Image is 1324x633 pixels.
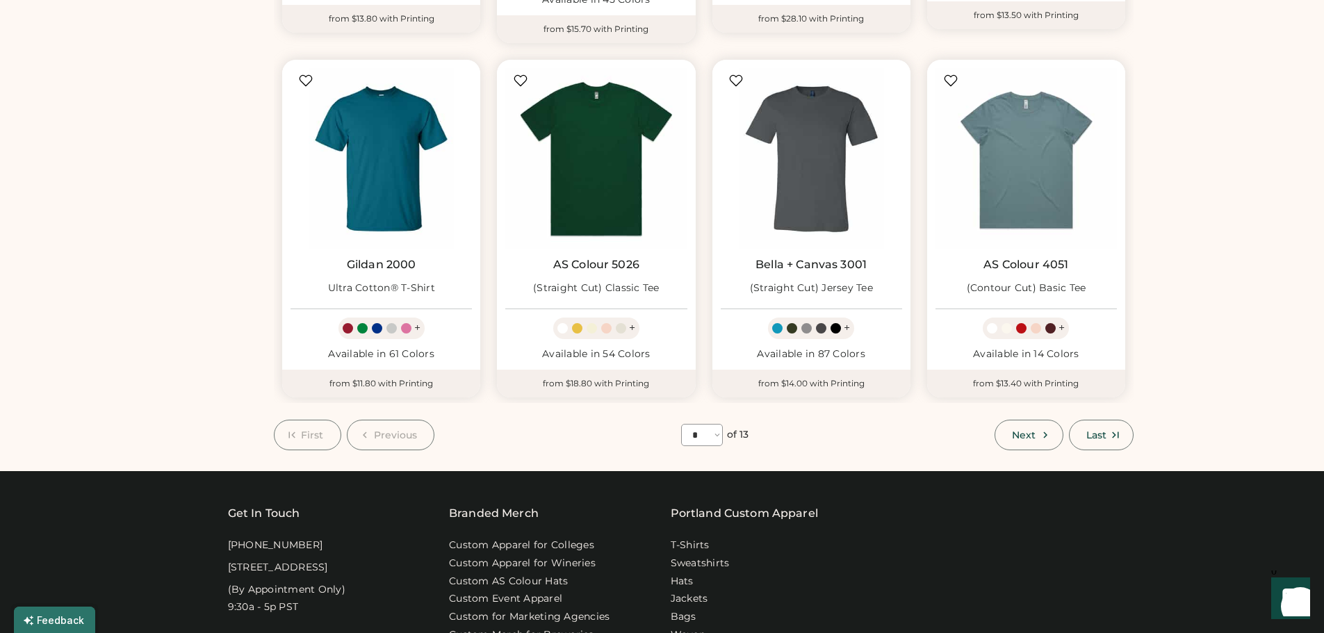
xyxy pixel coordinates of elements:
button: Next [995,420,1063,450]
a: AS Colour 5026 [553,258,639,272]
button: Last [1069,420,1134,450]
div: + [414,320,420,336]
div: of 13 [727,428,749,442]
div: + [1059,320,1065,336]
img: Gildan 2000 Ultra Cotton® T-Shirt [291,68,472,249]
img: BELLA + CANVAS 3001 (Straight Cut) Jersey Tee [721,68,902,249]
div: from $11.80 with Printing [282,370,480,397]
a: Custom Apparel for Wineries [449,557,596,570]
a: Sweatshirts [671,557,730,570]
div: 9:30a - 5p PST [228,600,299,614]
div: Available in 87 Colors [721,347,902,361]
a: Custom Event Apparel [449,592,562,606]
div: from $18.80 with Printing [497,370,695,397]
span: First [301,430,324,440]
div: from $13.40 with Printing [927,370,1125,397]
div: from $15.70 with Printing [497,15,695,43]
div: Ultra Cotton® T-Shirt [328,281,435,295]
a: Custom AS Colour Hats [449,575,568,589]
a: AS Colour 4051 [983,258,1068,272]
a: Bags [671,610,696,624]
img: AS Colour 5026 (Straight Cut) Classic Tee [505,68,687,249]
div: + [844,320,850,336]
a: T-Shirts [671,539,710,552]
div: Branded Merch [449,505,539,522]
button: Previous [347,420,435,450]
div: (By Appointment Only) [228,583,345,597]
span: Previous [374,430,418,440]
span: Next [1012,430,1036,440]
div: Available in 14 Colors [935,347,1117,361]
button: First [274,420,341,450]
div: Available in 61 Colors [291,347,472,361]
div: Get In Touch [228,505,300,522]
div: from $13.50 with Printing [927,1,1125,29]
a: Bella + Canvas 3001 [755,258,867,272]
div: [STREET_ADDRESS] [228,561,328,575]
div: [PHONE_NUMBER] [228,539,323,552]
div: from $13.80 with Printing [282,5,480,33]
a: Custom Apparel for Colleges [449,539,594,552]
a: Hats [671,575,694,589]
a: Custom for Marketing Agencies [449,610,610,624]
iframe: Front Chat [1258,570,1318,630]
div: from $28.10 with Printing [712,5,910,33]
a: Portland Custom Apparel [671,505,818,522]
img: AS Colour 4051 (Contour Cut) Basic Tee [935,68,1117,249]
div: from $14.00 with Printing [712,370,910,397]
a: Jackets [671,592,708,606]
span: Last [1086,430,1106,440]
div: Available in 54 Colors [505,347,687,361]
div: + [629,320,635,336]
div: (Contour Cut) Basic Tee [967,281,1086,295]
a: Gildan 2000 [347,258,416,272]
div: (Straight Cut) Jersey Tee [750,281,873,295]
div: (Straight Cut) Classic Tee [533,281,660,295]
